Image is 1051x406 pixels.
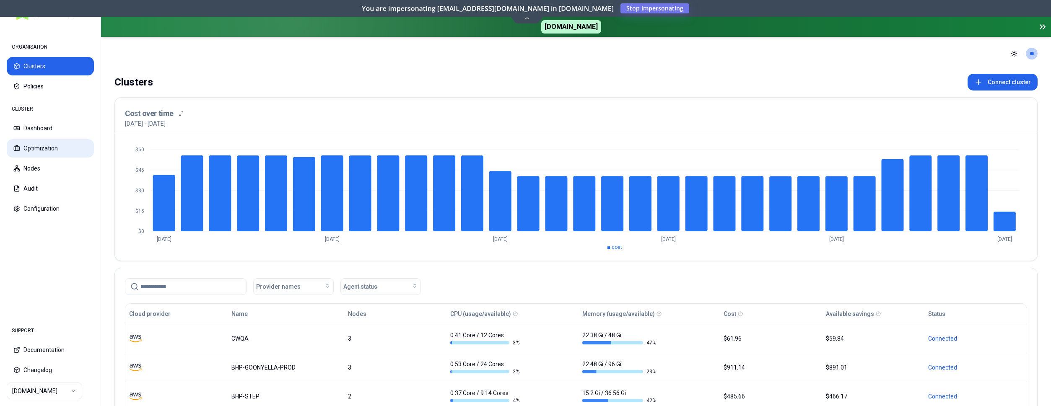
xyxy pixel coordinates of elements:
div: 3 [348,363,443,372]
div: Status [928,310,945,318]
button: Provider names [253,278,334,295]
p: [DATE] - [DATE] [125,119,166,128]
tspan: [DATE] [157,236,171,242]
div: BHP-STEP [231,392,340,401]
div: 2 % [450,368,524,375]
div: 42 % [582,397,656,404]
div: BHP-GOONYELLA-PROD [231,363,340,372]
div: 0.37 Core / 9.14 Cores [450,389,524,404]
div: 3 [348,334,443,343]
div: Clusters [114,74,153,91]
div: $891.01 [826,363,921,372]
button: Dashboard [7,119,94,137]
button: Changelog [7,361,94,379]
div: 23 % [582,368,656,375]
img: aws [129,332,142,345]
tspan: $45 [135,167,144,173]
div: $911.14 [724,363,818,372]
button: Optimization [7,139,94,158]
div: 47 % [582,339,656,346]
div: ORGANISATION [7,39,94,55]
div: $485.66 [724,392,818,401]
button: Agent status [340,278,421,295]
tspan: [DATE] [493,236,508,242]
div: 0.41 Core / 12 Cores [450,331,524,346]
img: aws [129,361,142,374]
button: CPU (usage/available) [450,305,511,322]
div: 3 % [450,339,524,346]
div: 22.38 Gi / 48 Gi [582,331,656,346]
div: $466.17 [826,392,921,401]
div: 4 % [450,397,524,404]
div: 0.53 Core / 24 Cores [450,360,524,375]
button: Connect cluster [968,74,1038,91]
button: Memory (usage/available) [582,305,655,322]
tspan: [DATE] [325,236,340,242]
tspan: [DATE] [829,236,844,242]
div: Connected [928,392,1023,401]
tspan: [DATE] [661,236,676,242]
button: Nodes [348,305,366,322]
h3: Cost over time [125,108,174,119]
div: $61.96 [724,334,818,343]
img: aws [129,390,142,403]
button: Available savings [826,305,874,322]
button: Cost [724,305,736,322]
tspan: $60 [135,147,144,153]
button: Clusters [7,57,94,75]
button: Nodes [7,159,94,178]
div: CLUSTER [7,101,94,117]
div: Connected [928,334,1023,343]
div: SUPPORT [7,322,94,339]
span: Agent status [343,282,377,291]
div: 15.2 Gi / 36.56 Gi [582,389,656,404]
button: Configuration [7,199,94,218]
div: 22.48 Gi / 96 Gi [582,360,656,375]
div: Connected [928,363,1023,372]
button: Audit [7,179,94,198]
tspan: [DATE] [997,236,1012,242]
button: Name [231,305,248,322]
div: $59.84 [826,334,921,343]
button: Policies [7,77,94,96]
div: CWQA [231,334,340,343]
span: Provider names [256,282,301,291]
button: Cloud provider [129,305,171,322]
button: Documentation [7,341,94,359]
tspan: $15 [135,208,144,214]
span: cost [612,244,622,250]
tspan: $0 [138,228,144,234]
div: 2 [348,392,443,401]
span: [DOMAIN_NAME] [541,20,601,34]
tspan: $30 [135,188,144,194]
